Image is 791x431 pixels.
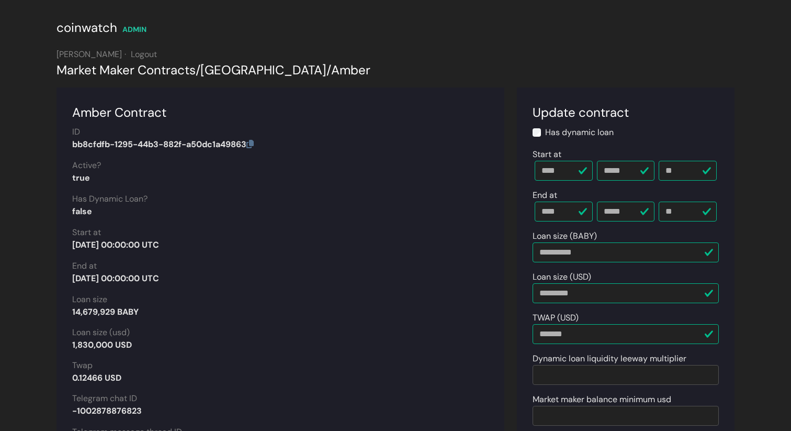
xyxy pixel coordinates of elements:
strong: 14,679,929 BABY [72,306,139,317]
label: Loan size (usd) [72,326,130,339]
label: Active? [72,159,101,172]
div: coinwatch [56,18,117,37]
strong: -1002878876823 [72,405,142,416]
div: Amber Contract [72,103,489,122]
span: / [196,62,200,78]
strong: [DATE] 00:00:00 UTC [72,273,159,284]
label: Loan size (USD) [533,271,591,283]
div: Market Maker Contracts [GEOGRAPHIC_DATA] Amber [56,61,734,80]
label: Has dynamic loan [545,126,614,139]
label: Loan size [72,293,107,306]
label: Market maker balance minimum usd [533,393,671,406]
strong: true [72,172,90,183]
strong: 1,830,000 USD [72,339,132,350]
label: End at [533,189,557,202]
div: Update contract [533,103,719,122]
strong: 0.12466 USD [72,372,121,383]
label: ID [72,126,80,138]
label: TWAP (USD) [533,312,579,324]
strong: [DATE] 00:00:00 UTC [72,239,159,250]
strong: false [72,206,92,217]
div: [PERSON_NAME] [56,48,734,61]
label: Loan size (BABY) [533,230,597,242]
label: Telegram chat ID [72,392,137,405]
span: · [125,49,126,60]
span: / [326,62,331,78]
label: Dynamic loan liquidity leeway multiplier [533,352,686,365]
label: Twap [72,359,93,372]
label: Start at [72,226,101,239]
a: coinwatch ADMIN [56,24,146,35]
label: Start at [533,148,561,161]
strong: bb8cfdfb-1295-44b3-882f-a50dc1a49863 [72,139,254,150]
div: ADMIN [122,24,146,35]
label: Has Dynamic Loan? [72,193,148,205]
label: End at [72,260,97,272]
a: Logout [131,49,157,60]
